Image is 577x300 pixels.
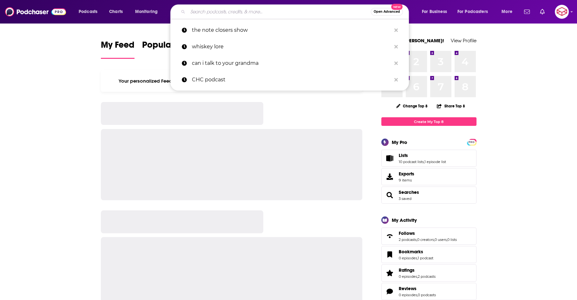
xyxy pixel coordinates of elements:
a: Bookmarks [399,249,433,255]
span: , [417,274,418,279]
button: open menu [74,7,106,17]
a: the note closers show [170,22,409,38]
a: 2 podcasts [418,274,436,279]
a: Follows [399,230,457,236]
a: Welcome [PERSON_NAME]! [381,37,444,44]
span: Charts [109,7,123,16]
a: My Feed [101,39,134,59]
span: Lists [399,153,408,158]
span: Monitoring [135,7,158,16]
a: Lists [399,153,446,158]
a: Show notifications dropdown [521,6,532,17]
a: 0 episodes [399,256,417,260]
a: Create My Top 8 [381,117,476,126]
span: Logged in as callista [555,5,569,19]
span: New [391,4,403,10]
span: Podcasts [79,7,97,16]
span: Follows [399,230,415,236]
a: 0 creators [417,237,434,242]
a: Reviews [384,287,396,296]
a: Charts [105,7,127,17]
span: For Podcasters [457,7,488,16]
a: 0 podcasts [418,293,436,297]
span: Reviews [381,283,476,300]
span: Exports [399,171,414,177]
img: User Profile [555,5,569,19]
button: open menu [453,7,497,17]
a: Searches [399,189,419,195]
button: open menu [131,7,166,17]
div: My Pro [392,139,407,145]
a: Reviews [399,286,436,291]
a: CHC podcast [170,72,409,88]
a: Show notifications dropdown [537,6,547,17]
a: 1 episode list [424,160,446,164]
span: PRO [468,140,475,145]
img: Podchaser - Follow, Share and Rate Podcasts [5,6,66,18]
a: Exports [381,168,476,185]
a: 0 episodes [399,274,417,279]
a: whiskey lore [170,38,409,55]
p: can i talk to your grandma [192,55,391,72]
span: Bookmarks [399,249,423,255]
a: Bookmarks [384,250,396,259]
span: Ratings [381,264,476,282]
span: Lists [381,150,476,167]
span: Popular Feed [142,39,196,54]
a: 0 episodes [399,293,417,297]
div: Search podcasts, credits, & more... [176,4,415,19]
button: open menu [417,7,455,17]
a: Lists [384,154,396,163]
span: , [424,160,424,164]
span: Reviews [399,286,416,291]
span: Bookmarks [381,246,476,263]
a: can i talk to your grandma [170,55,409,72]
a: Follows [384,232,396,241]
span: My Feed [101,39,134,54]
a: 2 podcasts [399,237,416,242]
a: Ratings [384,269,396,277]
span: Searches [381,187,476,204]
a: 1 podcast [418,256,433,260]
p: whiskey lore [192,38,391,55]
span: Open Advanced [374,10,400,13]
button: open menu [497,7,520,17]
div: Your personalized Feed is curated based on the Podcasts, Creators, Users, and Lists that you Follow. [101,70,363,92]
button: Change Top 8 [392,102,432,110]
span: Ratings [399,267,415,273]
span: , [417,293,418,297]
span: 9 items [399,178,414,182]
span: Exports [384,172,396,181]
a: 0 lists [447,237,457,242]
div: My Activity [392,217,417,223]
a: 0 users [435,237,447,242]
span: For Business [422,7,447,16]
span: , [417,256,418,260]
a: Ratings [399,267,436,273]
p: CHC podcast [192,72,391,88]
a: 3 saved [399,196,411,201]
a: Searches [384,191,396,200]
button: Share Top 8 [436,100,465,112]
span: , [434,237,435,242]
a: 10 podcast lists [399,160,424,164]
input: Search podcasts, credits, & more... [188,7,371,17]
button: Show profile menu [555,5,569,19]
a: Popular Feed [142,39,196,59]
span: More [502,7,512,16]
span: Follows [381,228,476,245]
p: the note closers show [192,22,391,38]
button: Open AdvancedNew [371,8,403,16]
a: PRO [468,140,475,144]
a: View Profile [451,37,476,44]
